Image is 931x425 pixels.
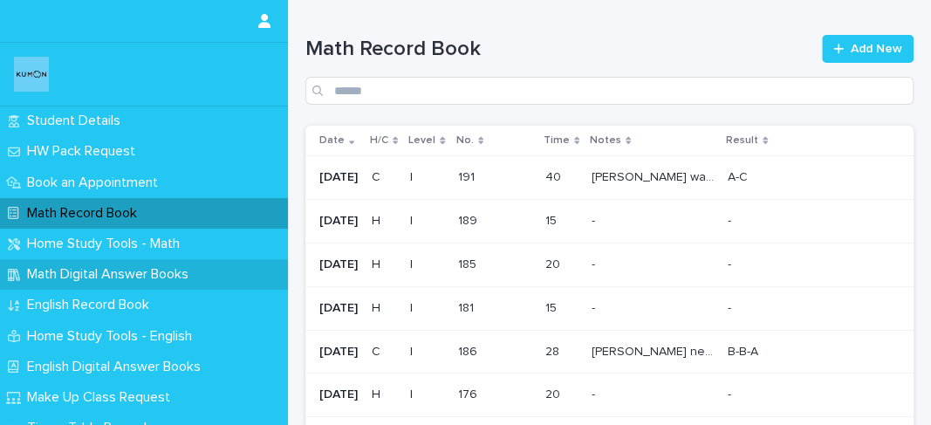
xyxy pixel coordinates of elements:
[20,236,194,252] p: Home Study Tools - Math
[372,301,396,316] p: H
[544,131,570,150] p: Time
[456,131,474,150] p: No.
[592,384,599,402] p: -
[410,387,443,402] p: I
[305,243,914,286] tr: [DATE]HI185185 2020 -- --
[822,35,914,63] a: Add New
[305,77,914,105] input: Search
[410,170,443,185] p: I
[20,143,149,160] p: HW Pack Request
[592,298,599,316] p: -
[545,341,563,360] p: 28
[592,167,717,185] p: Sarah was supposed to have her I level test today but she had a few difficulties with the pythago...
[728,298,735,316] p: -
[851,43,902,55] span: Add New
[726,131,758,150] p: Result
[728,167,751,185] p: A-C
[370,131,388,150] p: H/C
[372,345,396,360] p: C
[728,384,735,402] p: -
[372,170,396,185] p: C
[319,257,358,272] p: [DATE]
[592,254,599,272] p: -
[20,297,163,313] p: English Record Book
[319,214,358,229] p: [DATE]
[592,210,599,229] p: -
[14,57,49,92] img: o6XkwfS7S2qhyeB9lxyF
[545,298,560,316] p: 15
[20,205,151,222] p: Math Record Book
[590,131,621,150] p: Notes
[410,214,443,229] p: I
[410,257,443,272] p: I
[305,200,914,243] tr: [DATE]HI189189 1515 -- --
[410,345,443,360] p: I
[458,167,478,185] p: 191
[458,384,481,402] p: 176
[20,266,202,283] p: Math Digital Answer Books
[545,254,564,272] p: 20
[305,374,914,417] tr: [DATE]HI176176 2020 -- --
[728,254,735,272] p: -
[408,131,435,150] p: Level
[372,257,396,272] p: H
[372,387,396,402] p: H
[305,156,914,200] tr: [DATE]CI191191 4040 [PERSON_NAME] was supposed to have her I level test [DATE] but she had a few ...
[319,301,358,316] p: [DATE]
[319,170,358,185] p: [DATE]
[458,210,481,229] p: 189
[545,167,565,185] p: 40
[410,301,443,316] p: I
[728,341,762,360] p: B-B-A
[305,330,914,374] tr: [DATE]CI186186 2828 [PERSON_NAME] needed some clarification on whether or not to further simplify...
[319,345,358,360] p: [DATE]
[592,341,717,360] p: Sarah needed some clarification on whether or not to further simplify square roots in class today...
[20,328,206,345] p: Home Study Tools - English
[458,298,477,316] p: 181
[20,359,215,375] p: English Digital Answer Books
[728,210,735,229] p: -
[319,131,345,150] p: Date
[545,384,564,402] p: 20
[20,175,172,191] p: Book an Appointment
[458,254,480,272] p: 185
[305,286,914,330] tr: [DATE]HI181181 1515 -- --
[305,37,811,62] h1: Math Record Book
[458,341,481,360] p: 186
[20,113,134,129] p: Student Details
[319,387,358,402] p: [DATE]
[372,214,396,229] p: H
[545,210,560,229] p: 15
[20,389,184,406] p: Make Up Class Request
